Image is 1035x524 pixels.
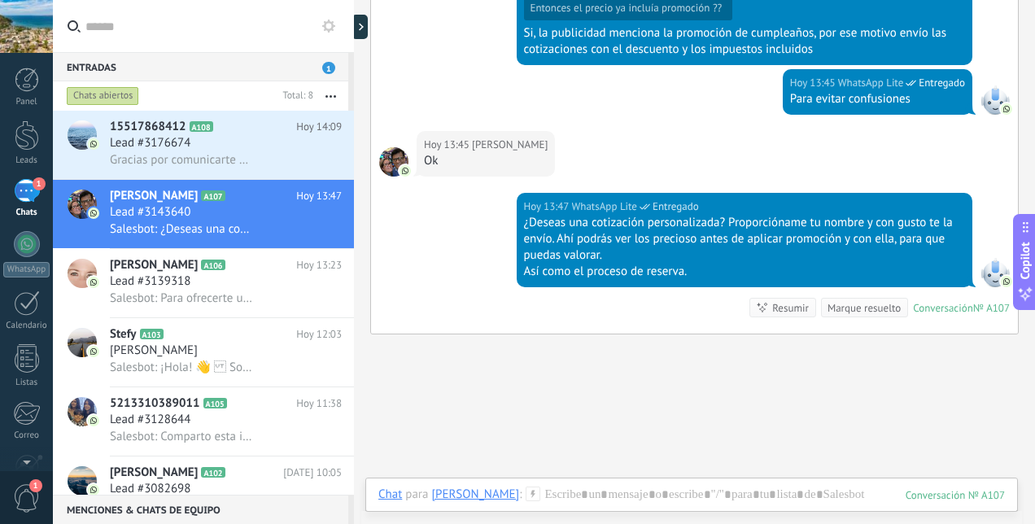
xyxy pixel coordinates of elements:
span: : [519,487,522,503]
span: WhatsApp Lite [980,258,1010,287]
span: Salesbot: Comparto esta información general de entrada, por favor déjame saber cómo más te puedo ... [110,429,252,444]
a: avataricon5213310389011A105Hoy 11:38Lead #3128644Salesbot: Comparto esta información general de e... [53,387,354,456]
div: Conversación [913,301,973,315]
span: Entregado [919,75,965,91]
span: Salesbot: ¿Deseas una cotización personalizada? Proporcióname tu nombre y con gusto te la envío. ... [110,221,252,237]
div: ¿Deseas una cotización personalizada? Proporcióname tu nombre y con gusto te la envío. Ahí podrás... [524,215,966,264]
span: Lead #3082698 [110,481,190,497]
div: Hoy 13:47 [524,199,572,215]
div: Marque resuelto [828,300,901,316]
span: WhatsApp Lite [838,75,903,91]
img: icon [88,484,99,496]
img: com.amocrm.amocrmwa.svg [1001,103,1012,115]
div: Si, la publicidad menciona la promoción de cumpleaños, por ese motivo envío las cotizaciones con ... [524,25,966,58]
span: [PERSON_NAME] [110,465,198,481]
a: avataricon[PERSON_NAME]A107Hoy 13:47Lead #3143640Salesbot: ¿Deseas una cotización personalizada? ... [53,180,354,248]
img: icon [88,415,99,426]
span: Entregado [653,199,699,215]
span: 1 [33,177,46,190]
span: WhatsApp Lite [572,199,637,215]
span: Salesbot: ¡Hola! 👋 Solo quería asegurarme de que recibiste mi mensaje anterior. Si tienes alguna ... [110,360,252,375]
a: avataricon15517868412A108Hoy 14:09Lead #3176674Gracias por comunicarte con Soporte de WhatsApp. P... [53,111,354,179]
span: 1 [29,479,42,492]
img: com.amocrm.amocrmwa.svg [400,165,411,177]
span: [DATE] 10:05 [283,465,342,481]
span: para [405,487,428,503]
span: [PERSON_NAME] [110,188,198,204]
div: Así como el proceso de reserva. [524,264,966,280]
a: avataricon[PERSON_NAME]A106Hoy 13:23Lead #3139318Salesbot: Para ofrecerte una cotización personal... [53,249,354,317]
div: Resumir [772,300,809,316]
img: com.amocrm.amocrmwa.svg [1001,276,1012,287]
span: 5213310389011 [110,395,200,412]
div: 107 [906,488,1005,502]
span: A106 [201,260,225,270]
span: Gracias por comunicarte con Soporte de WhatsApp. Por favor, cuéntanos más sobre tu experiencia co... [110,152,252,168]
span: WhatsApp Lite [980,85,1010,115]
div: Calendario [3,321,50,331]
span: [PERSON_NAME] [110,343,198,359]
span: Hoy 13:47 [296,188,342,204]
button: Más [313,81,348,111]
span: Lead #3128644 [110,412,190,428]
div: Menciones & Chats de equipo [53,495,348,524]
div: Hoy 13:45 [424,137,472,153]
div: WhatsApp [3,262,50,277]
span: A105 [203,398,227,408]
a: avatariconStefyA103Hoy 12:03[PERSON_NAME]Salesbot: ¡Hola! 👋 Solo quería asegurarme de que recibis... [53,318,354,386]
span: Hoy 11:38 [296,395,342,412]
div: Para evitar confusiones [790,91,965,107]
div: Ok [424,153,548,169]
div: Panel [3,97,50,107]
span: Nancy Romo Romo [472,137,548,153]
div: Entonces el precio ya incluía promoción ?? [531,2,723,15]
span: Lead #3176674 [110,135,190,151]
div: Chats abiertos [67,86,139,106]
span: A103 [140,329,164,339]
div: Total: 8 [277,88,313,104]
div: Correo [3,430,50,441]
img: icon [88,346,99,357]
span: Stefy [110,326,137,343]
span: Lead #3139318 [110,273,190,290]
span: Lead #3143640 [110,204,190,221]
span: [PERSON_NAME] [110,257,198,273]
span: Hoy 14:09 [296,119,342,135]
div: Mostrar [352,15,368,39]
div: Leads [3,155,50,166]
span: A108 [190,121,213,132]
span: Salesbot: Para ofrecerte una cotización personalizada y adaptada a tus necesidades, ¿podrías deci... [110,290,252,306]
div: Entradas [53,52,348,81]
span: Nancy Romo Romo [379,147,408,177]
span: A107 [201,190,225,201]
div: Nancy Romo Romo [431,487,519,501]
span: Hoy 13:23 [296,257,342,273]
span: 1 [322,62,335,74]
img: icon [88,138,99,150]
span: 15517868412 [110,119,186,135]
img: icon [88,277,99,288]
img: icon [88,207,99,219]
div: № A107 [973,301,1010,315]
div: Chats [3,207,50,218]
span: Hoy 12:03 [296,326,342,343]
div: Listas [3,378,50,388]
div: Hoy 13:45 [790,75,838,91]
span: Copilot [1017,242,1033,280]
span: A102 [201,467,225,478]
